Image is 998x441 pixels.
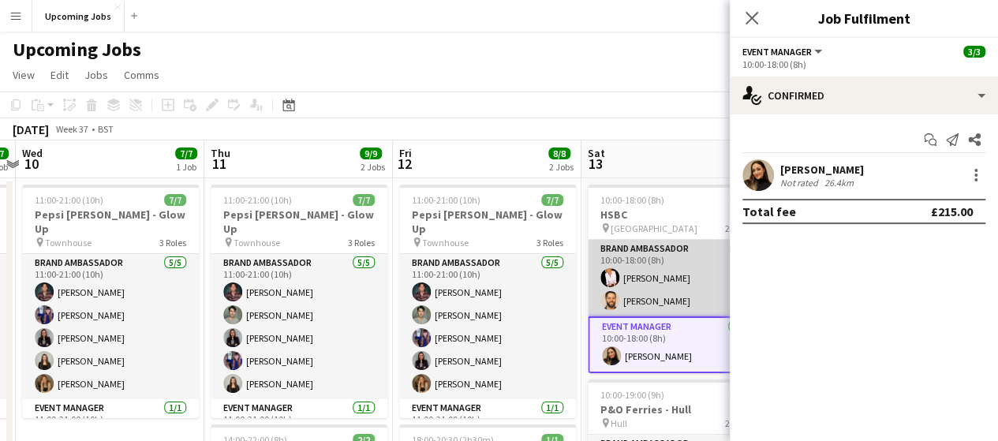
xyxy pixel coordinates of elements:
[98,123,114,135] div: BST
[50,68,69,82] span: Edit
[211,207,387,236] h3: Pepsi [PERSON_NAME] - Glow Up
[412,194,480,206] span: 11:00-21:00 (10h)
[13,68,35,82] span: View
[176,161,196,173] div: 1 Job
[588,185,764,373] app-job-card: 10:00-18:00 (8h)3/3HSBC [GEOGRAPHIC_DATA]2 RolesBrand Ambassador2/210:00-18:00 (8h)[PERSON_NAME][...
[32,1,125,32] button: Upcoming Jobs
[548,148,570,159] span: 8/8
[348,237,375,249] span: 3 Roles
[397,155,412,173] span: 12
[963,46,985,58] span: 3/3
[821,177,857,189] div: 26.4km
[84,68,108,82] span: Jobs
[422,237,469,249] span: Townhouse
[725,222,752,234] span: 2 Roles
[536,237,563,249] span: 3 Roles
[730,8,998,28] h3: Job Fulfilment
[6,65,41,85] a: View
[730,77,998,114] div: Confirmed
[20,155,43,173] span: 10
[211,254,387,399] app-card-role: Brand Ambassador5/511:00-21:00 (10h)[PERSON_NAME][PERSON_NAME][PERSON_NAME][PERSON_NAME][PERSON_N...
[611,417,627,429] span: Hull
[208,155,230,173] span: 11
[742,46,824,58] button: Event Manager
[13,38,141,62] h1: Upcoming Jobs
[549,161,574,173] div: 2 Jobs
[361,161,385,173] div: 2 Jobs
[399,146,412,160] span: Fri
[22,254,199,399] app-card-role: Brand Ambassador5/511:00-21:00 (10h)[PERSON_NAME][PERSON_NAME][PERSON_NAME][PERSON_NAME][PERSON_N...
[211,146,230,160] span: Thu
[611,222,697,234] span: [GEOGRAPHIC_DATA]
[399,185,576,418] app-job-card: 11:00-21:00 (10h)7/7Pepsi [PERSON_NAME] - Glow Up Townhouse3 RolesBrand Ambassador5/511:00-21:00 ...
[931,204,973,219] div: £215.00
[45,237,92,249] span: Townhouse
[725,417,752,429] span: 2 Roles
[35,194,103,206] span: 11:00-21:00 (10h)
[223,194,292,206] span: 11:00-21:00 (10h)
[175,148,197,159] span: 7/7
[742,58,985,70] div: 10:00-18:00 (8h)
[399,254,576,399] app-card-role: Brand Ambassador5/511:00-21:00 (10h)[PERSON_NAME][PERSON_NAME][PERSON_NAME][PERSON_NAME][PERSON_N...
[588,402,764,417] h3: P&O Ferries - Hull
[13,121,49,137] div: [DATE]
[600,194,664,206] span: 10:00-18:00 (8h)
[588,207,764,222] h3: HSBC
[780,177,821,189] div: Not rated
[588,240,764,316] app-card-role: Brand Ambassador2/210:00-18:00 (8h)[PERSON_NAME][PERSON_NAME]
[211,185,387,418] app-job-card: 11:00-21:00 (10h)7/7Pepsi [PERSON_NAME] - Glow Up Townhouse3 RolesBrand Ambassador5/511:00-21:00 ...
[52,123,92,135] span: Week 37
[78,65,114,85] a: Jobs
[600,389,664,401] span: 10:00-19:00 (9h)
[353,194,375,206] span: 7/7
[159,237,186,249] span: 3 Roles
[585,155,605,173] span: 13
[44,65,75,85] a: Edit
[22,207,199,236] h3: Pepsi [PERSON_NAME] - Glow Up
[588,316,764,373] app-card-role: Event Manager1/110:00-18:00 (8h)[PERSON_NAME]
[541,194,563,206] span: 7/7
[22,146,43,160] span: Wed
[164,194,186,206] span: 7/7
[234,237,280,249] span: Townhouse
[588,146,605,160] span: Sat
[124,68,159,82] span: Comms
[399,207,576,236] h3: Pepsi [PERSON_NAME] - Glow Up
[742,204,796,219] div: Total fee
[742,46,812,58] span: Event Manager
[22,185,199,418] app-job-card: 11:00-21:00 (10h)7/7Pepsi [PERSON_NAME] - Glow Up Townhouse3 RolesBrand Ambassador5/511:00-21:00 ...
[780,163,864,177] div: [PERSON_NAME]
[360,148,382,159] span: 9/9
[118,65,166,85] a: Comms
